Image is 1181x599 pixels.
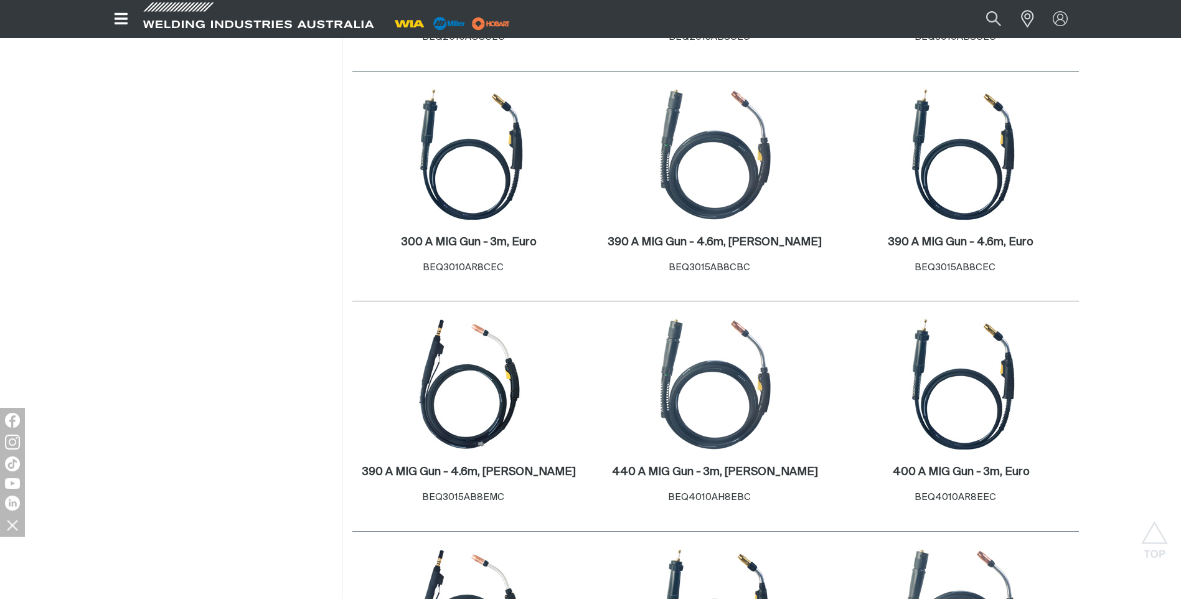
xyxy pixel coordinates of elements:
span: BEQ4010AR8EEC [915,493,996,502]
span: BEQ3010AR8CEC [423,263,504,272]
img: LinkedIn [5,496,20,511]
h2: 390 A MIG Gun - 4.6m, [PERSON_NAME] [362,466,576,478]
h2: 390 A MIG Gun - 4.6m, [PERSON_NAME] [608,237,822,248]
a: 300 A MIG Gun - 3m, Euro [402,235,537,250]
img: Instagram [5,435,20,450]
a: 400 A MIG Gun - 3m, Euro [893,465,1030,479]
img: 390 A MIG Gun - 4.6m, Euro [895,88,1028,221]
img: hide socials [2,514,23,535]
h2: 300 A MIG Gun - 3m, Euro [402,237,537,248]
button: Search products [972,5,1015,33]
img: 440 A MIG Gun - 3m, Bernard [649,318,782,451]
span: BEQ4010AH8EBC [668,493,751,502]
h2: 440 A MIG Gun - 3m, [PERSON_NAME] [612,466,818,478]
a: 440 A MIG Gun - 3m, [PERSON_NAME] [612,465,818,479]
h2: 390 A MIG Gun - 4.6m, Euro [888,237,1033,248]
img: 390 A MIG Gun - 4.6m, Bernard [649,88,782,221]
img: Facebook [5,413,20,428]
span: BEQ3015AB8CEC [915,263,995,272]
a: miller [468,19,514,28]
span: BEQ3015AB8CBC [669,263,750,272]
a: 390 A MIG Gun - 4.6m, [PERSON_NAME] [362,465,576,479]
img: 400 A MIG Gun - 3m, Euro [895,318,1028,451]
img: TikTok [5,456,20,471]
a: 390 A MIG Gun - 4.6m, Euro [888,235,1033,250]
h2: 400 A MIG Gun - 3m, Euro [893,466,1030,478]
input: Product name or item number... [956,5,1014,33]
span: BEQ3015AB8EMC [422,493,504,502]
a: 390 A MIG Gun - 4.6m, [PERSON_NAME] [608,235,822,250]
button: Scroll to top [1141,521,1169,549]
img: YouTube [5,478,20,489]
img: 300 A MIG Gun - 3m, Euro [403,88,536,221]
img: 390 A MIG Gun - 4.6m, Miller [403,318,536,451]
img: miller [468,14,514,33]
